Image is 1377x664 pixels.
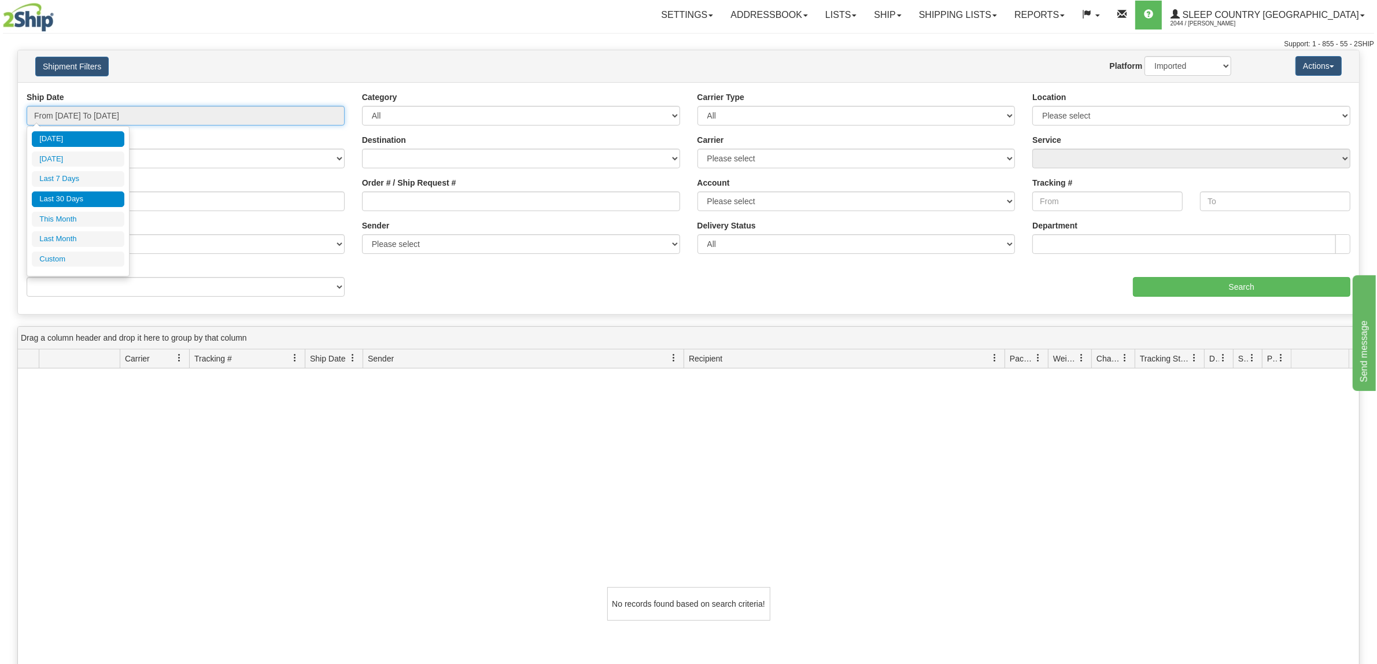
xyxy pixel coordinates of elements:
a: Delivery Status filter column settings [1213,348,1233,368]
a: Pickup Status filter column settings [1271,348,1291,368]
a: Reports [1006,1,1073,29]
a: Sleep Country [GEOGRAPHIC_DATA] 2044 / [PERSON_NAME] [1162,1,1374,29]
span: Sender [368,353,394,364]
a: Addressbook [722,1,817,29]
span: Carrier [125,353,150,364]
iframe: chat widget [1350,273,1376,391]
a: Tracking Status filter column settings [1184,348,1204,368]
span: 2044 / [PERSON_NAME] [1171,18,1257,29]
label: Platform [1110,60,1143,72]
span: Ship Date [310,353,345,364]
label: Department [1032,220,1077,231]
label: Delivery Status [697,220,756,231]
label: Ship Date [27,91,64,103]
li: Last 30 Days [32,191,124,207]
a: Tracking # filter column settings [285,348,305,368]
input: From [1032,191,1183,211]
a: Lists [817,1,865,29]
label: Order # / Ship Request # [362,177,456,189]
a: Sender filter column settings [664,348,684,368]
li: Last 7 Days [32,171,124,187]
label: Carrier Type [697,91,744,103]
li: This Month [32,212,124,227]
span: Charge [1097,353,1121,364]
input: Search [1133,277,1351,297]
a: Ship Date filter column settings [343,348,363,368]
span: Delivery Status [1209,353,1219,364]
label: Account [697,177,730,189]
a: Shipment Issues filter column settings [1242,348,1262,368]
label: Location [1032,91,1066,103]
div: Send message [9,7,107,21]
span: Weight [1053,353,1077,364]
div: Support: 1 - 855 - 55 - 2SHIP [3,39,1374,49]
label: Tracking # [1032,177,1072,189]
span: Recipient [689,353,722,364]
a: Packages filter column settings [1028,348,1048,368]
button: Actions [1295,56,1342,76]
li: [DATE] [32,131,124,147]
a: Settings [652,1,722,29]
label: Destination [362,134,406,146]
label: Service [1032,134,1061,146]
a: Carrier filter column settings [169,348,189,368]
a: Charge filter column settings [1115,348,1135,368]
span: Tracking # [194,353,232,364]
span: Sleep Country [GEOGRAPHIC_DATA] [1180,10,1359,20]
li: Custom [32,252,124,267]
span: Shipment Issues [1238,353,1248,364]
a: Ship [865,1,910,29]
li: Last Month [32,231,124,247]
a: Recipient filter column settings [985,348,1005,368]
span: Tracking Status [1140,353,1190,364]
li: [DATE] [32,152,124,167]
label: Sender [362,220,389,231]
a: Weight filter column settings [1072,348,1091,368]
label: Category [362,91,397,103]
label: Carrier [697,134,724,146]
button: Shipment Filters [35,57,109,76]
div: No records found based on search criteria! [607,587,770,621]
input: To [1200,191,1350,211]
div: grid grouping header [18,327,1359,349]
span: Pickup Status [1267,353,1277,364]
img: logo2044.jpg [3,3,54,32]
a: Shipping lists [910,1,1006,29]
span: Packages [1010,353,1034,364]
